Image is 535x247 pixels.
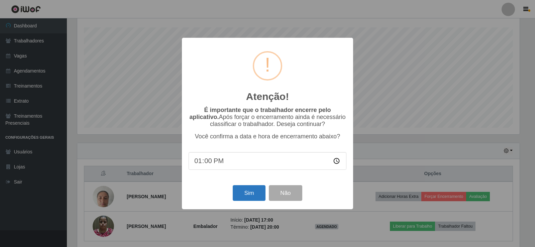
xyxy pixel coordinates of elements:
[269,185,302,201] button: Não
[189,107,331,120] b: É importante que o trabalhador encerre pelo aplicativo.
[189,133,346,140] p: Você confirma a data e hora de encerramento abaixo?
[189,107,346,128] p: Após forçar o encerramento ainda é necessário classificar o trabalhador. Deseja continuar?
[246,91,289,103] h2: Atenção!
[233,185,265,201] button: Sim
